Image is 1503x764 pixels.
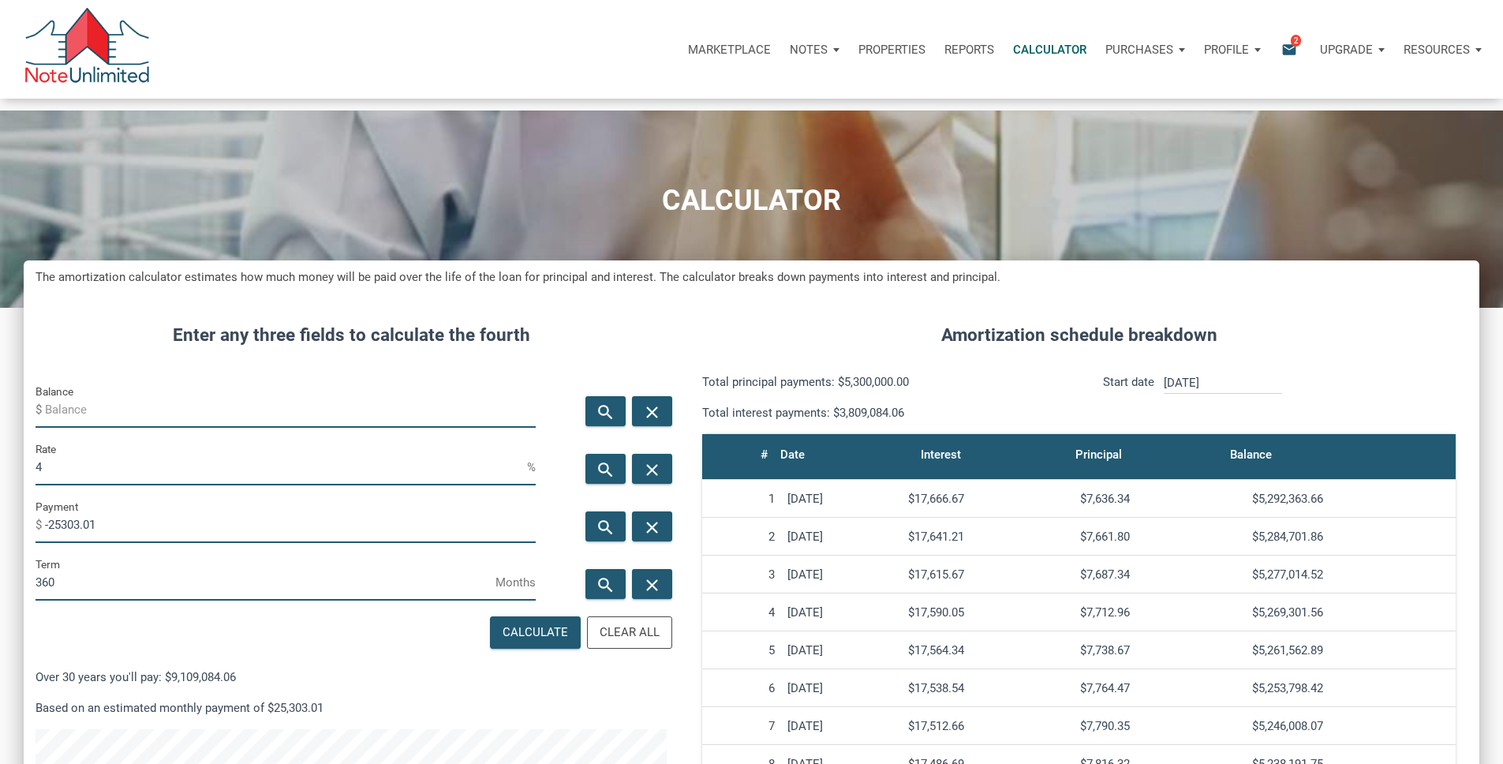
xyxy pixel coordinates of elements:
img: NoteUnlimited [24,8,151,91]
div: $5,269,301.56 [1252,605,1449,620]
p: Marketplace [688,43,771,57]
p: Start date [1103,373,1154,422]
div: $17,666.67 [908,492,1067,506]
i: search [596,575,615,594]
button: Upgrade [1310,26,1394,73]
i: search [596,402,615,421]
div: Principal [1075,444,1122,466]
button: email2 [1269,26,1310,73]
button: close [632,569,672,599]
div: $7,712.96 [1080,605,1239,620]
p: Based on an estimated monthly payment of $25,303.01 [36,698,667,717]
i: close [643,517,662,537]
div: 5 [709,643,775,657]
div: 6 [709,681,775,695]
p: Total interest payments: $3,809,084.06 [702,403,1067,422]
div: 2 [709,530,775,544]
a: Calculator [1004,26,1096,73]
a: Properties [849,26,935,73]
input: Rate [36,450,527,485]
input: Balance [45,392,536,428]
p: Over 30 years you'll pay: $9,109,084.06 [36,668,667,687]
div: $17,615.67 [908,567,1067,582]
div: 1 [709,492,775,506]
p: Purchases [1105,43,1173,57]
h1: CALCULATOR [12,185,1491,217]
div: [DATE] [787,643,895,657]
div: $17,512.66 [908,719,1067,733]
div: $7,790.35 [1080,719,1239,733]
p: Total principal payments: $5,300,000.00 [702,373,1067,391]
input: Term [36,565,495,601]
div: $5,246,008.07 [1252,719,1449,733]
div: $5,284,701.86 [1252,530,1449,544]
p: Profile [1204,43,1249,57]
p: Reports [944,43,994,57]
i: search [596,517,615,537]
div: $17,564.34 [908,643,1067,657]
button: close [632,511,672,541]
button: search [585,396,626,426]
span: % [527,455,536,480]
div: Date [780,444,805,466]
div: 4 [709,605,775,620]
i: search [596,459,615,479]
div: $17,538.54 [908,681,1067,695]
div: $17,590.05 [908,605,1067,620]
div: $7,661.80 [1080,530,1239,544]
div: $7,687.34 [1080,567,1239,582]
span: $ [36,397,45,422]
i: close [643,402,662,421]
div: $5,292,363.66 [1252,492,1449,506]
label: Balance [36,382,73,401]
div: [DATE] [787,681,895,695]
label: Payment [36,497,78,516]
div: $7,738.67 [1080,643,1239,657]
div: [DATE] [787,567,895,582]
span: 2 [1291,34,1301,47]
button: Marketplace [679,26,780,73]
h4: Enter any three fields to calculate the fourth [36,322,667,349]
span: $ [36,512,45,537]
p: Upgrade [1320,43,1373,57]
div: Calculate [503,624,568,642]
button: Clear All [587,616,672,649]
h4: Amortization schedule breakdown [690,322,1467,349]
input: Payment [45,507,536,543]
i: close [643,459,662,479]
div: 7 [709,719,775,733]
div: $5,277,014.52 [1252,567,1449,582]
button: Resources [1394,26,1491,73]
div: Clear All [600,624,660,642]
button: search [585,511,626,541]
div: $7,764.47 [1080,681,1239,695]
label: Rate [36,440,56,459]
button: close [632,396,672,426]
div: $17,641.21 [908,530,1067,544]
div: 3 [709,567,775,582]
button: Profile [1195,26,1270,73]
p: Calculator [1013,43,1086,57]
div: $5,261,562.89 [1252,643,1449,657]
div: [DATE] [787,530,895,544]
button: close [632,454,672,484]
div: # [761,444,768,466]
button: Reports [935,26,1004,73]
button: Notes [780,26,849,73]
p: Resources [1404,43,1470,57]
p: Notes [790,43,828,57]
i: close [643,575,662,594]
div: $5,253,798.42 [1252,681,1449,695]
div: [DATE] [787,719,895,733]
div: [DATE] [787,492,895,506]
button: Calculate [490,616,581,649]
h5: The amortization calculator estimates how much money will be paid over the life of the loan for p... [36,268,1467,286]
span: Months [495,570,536,595]
div: $7,636.34 [1080,492,1239,506]
button: Purchases [1096,26,1195,73]
div: Interest [921,444,961,466]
